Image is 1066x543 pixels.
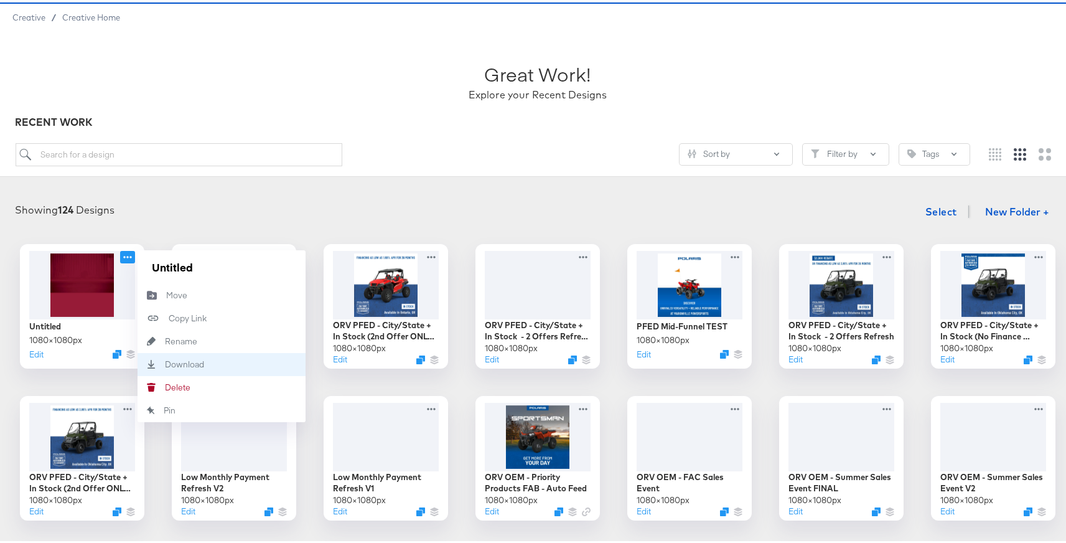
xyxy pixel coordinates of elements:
[720,347,729,356] svg: Duplicate
[165,356,204,368] div: Download
[940,469,1046,492] div: ORV OEM - Summer Sales Event V2
[138,357,165,366] svg: Download
[333,351,347,363] button: Edit
[20,242,144,366] div: Untitled1080×1080pxEditDuplicate
[333,340,386,352] div: 1080 × 1080 px
[29,469,135,492] div: ORV PFED - City/State + In Stock (2nd Offer ONLY) Refresh
[485,317,591,340] div: ORV PFED - City/State + In Stock - 2 Offers Refresh + snowflake fix
[720,505,729,514] svg: Duplicate
[940,317,1046,340] div: ORV PFED - City/State + In Stock (No Finance Offer) Refresh
[779,242,904,366] div: ORV PFED - City/State + In Stock - 2 Offers Refresh1080×1080pxEditDuplicate
[637,492,690,504] div: 1080 × 1080 px
[164,402,175,414] div: Pin
[416,505,425,514] svg: Duplicate
[16,141,343,164] input: Search for a design
[172,242,296,366] div: ORV PFED - City/State + In Stock (No Finance Offer) + snowflake fix1080×1080pxEditDuplicate
[899,141,970,163] button: TagTags
[1039,146,1051,158] svg: Large grid
[16,201,115,215] div: Showing Designs
[12,10,45,20] span: Creative
[16,113,1060,127] div: RECENT WORK
[627,242,752,366] div: PFED Mid-Funnel TEST1080×1080pxEditDuplicate
[138,328,306,351] button: Rename
[333,503,347,515] button: Edit
[475,394,600,518] div: ORV OEM - Priority Products FAB - Auto Feed1080×1080pxEditDuplicate
[181,503,195,515] button: Edit
[166,287,187,299] div: Move
[907,147,916,156] svg: Tag
[1024,505,1032,514] svg: Duplicate
[485,351,499,363] button: Edit
[872,353,881,362] svg: Duplicate
[45,10,62,20] span: /
[181,492,234,504] div: 1080 × 1080 px
[920,197,962,222] button: Select
[333,317,439,340] div: ORV PFED - City/State + In Stock (2nd Offer ONLY) Refresh + snowflake fix
[940,340,993,352] div: 1080 × 1080 px
[62,10,120,20] a: Creative Home
[637,503,651,515] button: Edit
[811,147,820,156] svg: Filter
[165,379,190,391] div: Delete
[181,469,287,492] div: Low Monthly Payment Refresh V2
[788,503,803,515] button: Edit
[637,318,727,330] div: PFED Mid-Funnel TEST
[485,340,538,352] div: 1080 × 1080 px
[138,380,165,389] svg: Delete
[679,141,793,163] button: SlidersSort by
[582,505,591,514] svg: Link
[779,394,904,518] div: ORV OEM - Summer Sales Event FINAL1080×1080pxEditDuplicate
[29,346,44,358] button: Edit
[416,353,425,362] button: Duplicate
[29,492,82,504] div: 1080 × 1080 px
[940,492,993,504] div: 1080 × 1080 px
[29,503,44,515] button: Edit
[138,334,165,343] svg: Rename
[58,201,74,214] strong: 124
[627,394,752,518] div: ORV OEM - FAC Sales Event1080×1080pxEditDuplicate
[324,394,448,518] div: Low Monthly Payment Refresh V11080×1080pxEditDuplicate
[264,505,273,514] svg: Duplicate
[138,351,306,374] a: Download
[475,242,600,366] div: ORV PFED - City/State + In Stock - 2 Offers Refresh + snowflake fix1080×1080pxEditDuplicate
[20,394,144,518] div: ORV PFED - City/State + In Stock (2nd Offer ONLY) Refresh1080×1080pxEditDuplicate
[788,317,894,340] div: ORV PFED - City/State + In Stock - 2 Offers Refresh
[324,242,448,366] div: ORV PFED - City/State + In Stock (2nd Offer ONLY) Refresh + snowflake fix1080×1080pxEditDuplicate
[788,351,803,363] button: Edit
[485,503,499,515] button: Edit
[113,347,121,356] svg: Duplicate
[1024,353,1032,362] svg: Duplicate
[1014,146,1026,158] svg: Medium grid
[872,505,881,514] svg: Duplicate
[138,309,169,322] svg: Copy
[29,332,82,344] div: 1080 × 1080 px
[637,346,651,358] button: Edit
[29,318,61,330] div: Untitled
[989,146,1001,158] svg: Small grid
[788,340,841,352] div: 1080 × 1080 px
[925,201,957,218] span: Select
[113,505,121,514] button: Duplicate
[169,310,207,322] div: Copy Link
[165,333,197,345] div: Rename
[788,469,894,492] div: ORV OEM - Summer Sales Event FINAL
[485,492,538,504] div: 1080 × 1080 px
[788,492,841,504] div: 1080 × 1080 px
[931,394,1055,518] div: ORV OEM - Summer Sales Event V21080×1080pxEditDuplicate
[469,85,607,100] div: Explore your Recent Designs
[333,492,386,504] div: 1080 × 1080 px
[138,281,306,305] button: Move to folder
[940,351,955,363] button: Edit
[975,199,1060,222] button: New Folder +
[138,374,306,397] button: Delete
[554,505,563,514] svg: Duplicate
